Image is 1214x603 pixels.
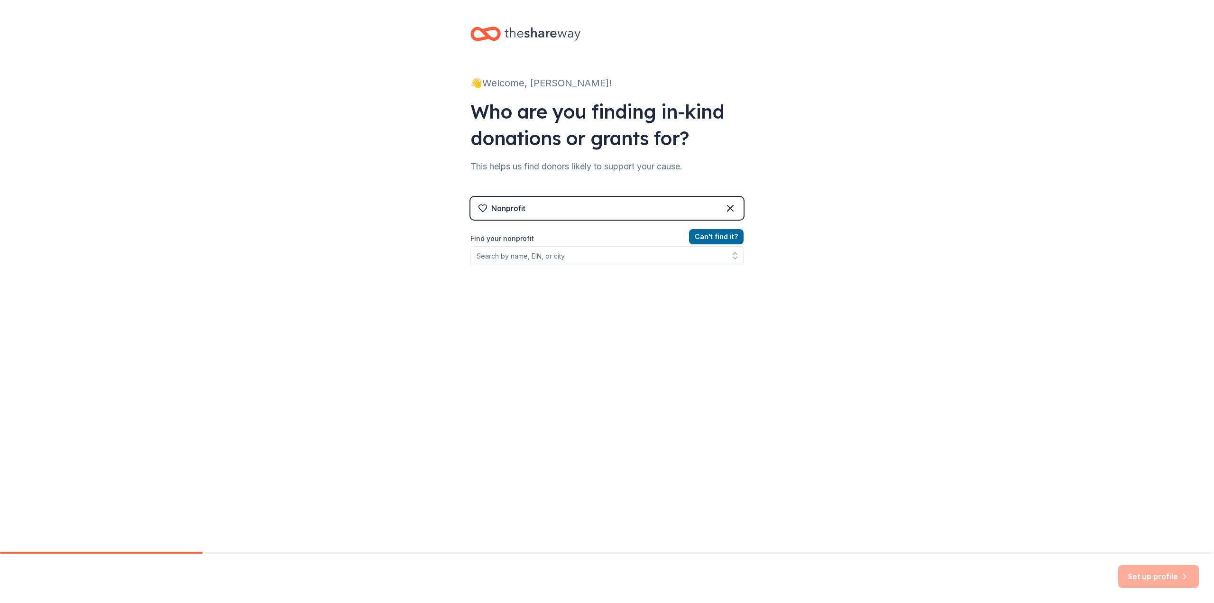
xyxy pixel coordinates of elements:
[470,98,744,151] div: Who are you finding in-kind donations or grants for?
[491,203,525,214] div: Nonprofit
[470,246,744,265] input: Search by name, EIN, or city
[689,229,744,244] button: Can't find it?
[470,233,744,244] label: Find your nonprofit
[470,75,744,91] div: 👋 Welcome, [PERSON_NAME]!
[470,159,744,174] div: This helps us find donors likely to support your cause.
